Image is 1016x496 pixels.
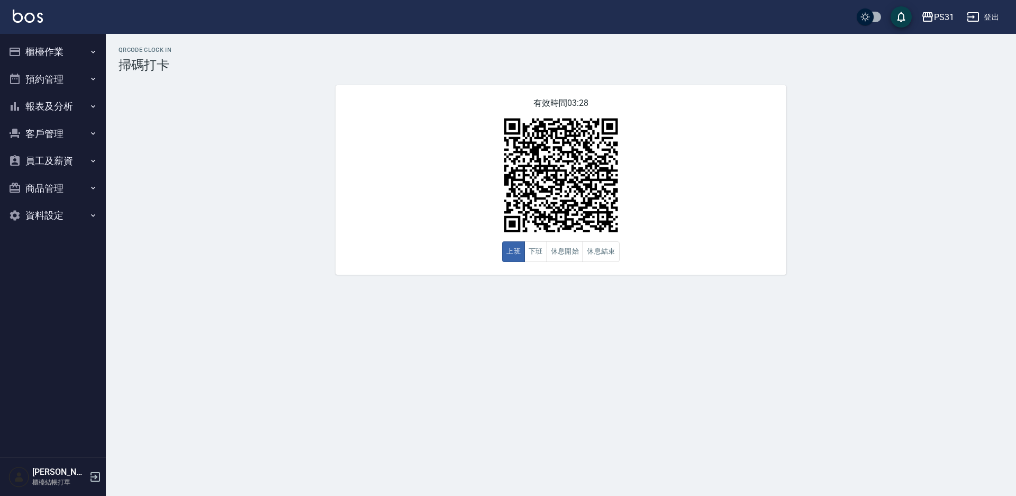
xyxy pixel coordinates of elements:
[119,58,1003,73] h3: 掃碼打卡
[4,202,102,229] button: 資料設定
[4,147,102,175] button: 員工及薪資
[934,11,954,24] div: PS31
[32,467,86,477] h5: [PERSON_NAME]
[4,120,102,148] button: 客戶管理
[335,85,786,275] div: 有效時間 03:28
[4,38,102,66] button: 櫃檯作業
[547,241,584,262] button: 休息開始
[583,241,620,262] button: 休息結束
[891,6,912,28] button: save
[4,93,102,120] button: 報表及分析
[4,175,102,202] button: 商品管理
[502,241,525,262] button: 上班
[917,6,958,28] button: PS31
[32,477,86,487] p: 櫃檯結帳打單
[119,47,1003,53] h2: QRcode Clock In
[524,241,547,262] button: 下班
[8,466,30,488] img: Person
[963,7,1003,27] button: 登出
[4,66,102,93] button: 預約管理
[13,10,43,23] img: Logo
